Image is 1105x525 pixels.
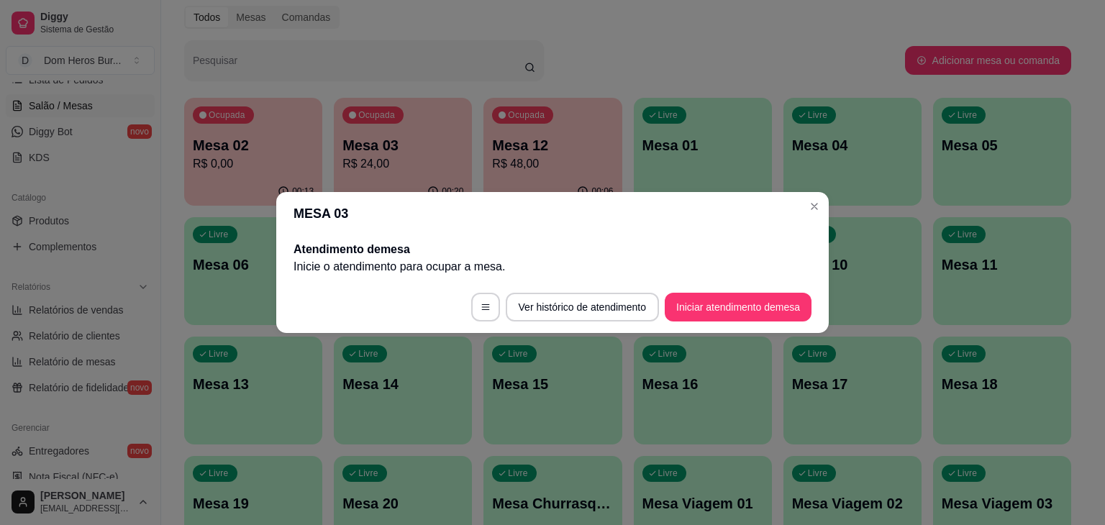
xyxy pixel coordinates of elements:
[294,241,811,258] h2: Atendimento de mesa
[294,258,811,275] p: Inicie o atendimento para ocupar a mesa .
[276,192,829,235] header: MESA 03
[803,195,826,218] button: Close
[506,293,659,321] button: Ver histórico de atendimento
[665,293,811,321] button: Iniciar atendimento demesa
